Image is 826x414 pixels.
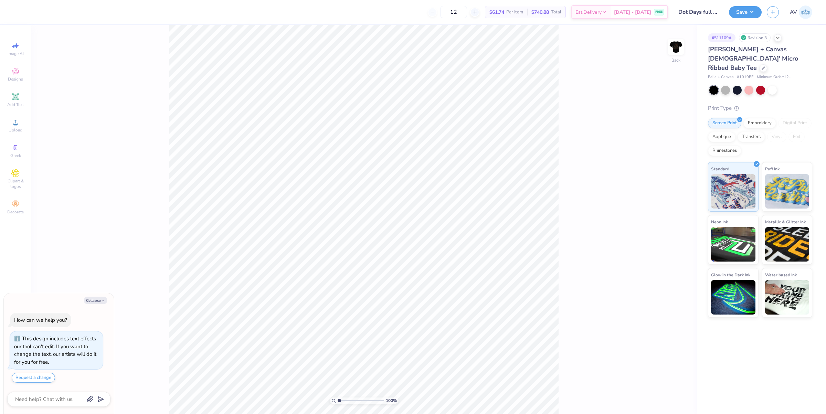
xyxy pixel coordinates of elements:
div: Vinyl [767,132,786,142]
button: Collapse [84,297,107,304]
img: Back [669,40,683,54]
span: Image AI [8,51,24,56]
img: Puff Ink [765,174,809,209]
span: Metallic & Glitter Ink [765,218,806,225]
div: How can we help you? [14,317,67,323]
span: Decorate [7,209,24,215]
div: Transfers [738,132,765,142]
span: Total [551,9,561,16]
span: # 1010BE [737,74,753,80]
span: AV [790,8,797,16]
div: Foil [788,132,805,142]
span: Water based Ink [765,271,797,278]
img: Neon Ink [711,227,755,262]
span: [PERSON_NAME] + Canvas [DEMOGRAPHIC_DATA]' Micro Ribbed Baby Tee [708,45,798,72]
img: Metallic & Glitter Ink [765,227,809,262]
span: Est. Delivery [575,9,602,16]
button: Save [729,6,762,18]
span: Greek [10,153,21,158]
input: Untitled Design [673,5,724,19]
div: Screen Print [708,118,741,128]
span: 100 % [386,397,397,404]
span: Bella + Canvas [708,74,733,80]
div: # 511109A [708,33,735,42]
span: $740.88 [531,9,549,16]
span: Standard [711,165,729,172]
div: Back [671,57,680,63]
img: Standard [711,174,755,209]
div: Embroidery [743,118,776,128]
a: AV [790,6,812,19]
div: Revision 3 [739,33,771,42]
span: Puff Ink [765,165,780,172]
span: Per Item [506,9,523,16]
div: Print Type [708,104,812,112]
div: This design includes text effects our tool can't edit. If you want to change the text, our artist... [14,335,96,365]
span: $61.74 [489,9,504,16]
img: Aargy Velasco [799,6,812,19]
div: Rhinestones [708,146,741,156]
img: Glow in the Dark Ink [711,280,755,315]
span: Glow in the Dark Ink [711,271,750,278]
span: Add Text [7,102,24,107]
span: Designs [8,76,23,82]
span: Upload [9,127,22,133]
span: [DATE] - [DATE] [614,9,651,16]
span: FREE [655,10,663,14]
img: Water based Ink [765,280,809,315]
span: Neon Ink [711,218,728,225]
span: Minimum Order: 12 + [757,74,791,80]
div: Digital Print [778,118,812,128]
div: Applique [708,132,735,142]
span: Clipart & logos [3,178,28,189]
input: – – [440,6,467,18]
button: Request a change [12,373,55,383]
